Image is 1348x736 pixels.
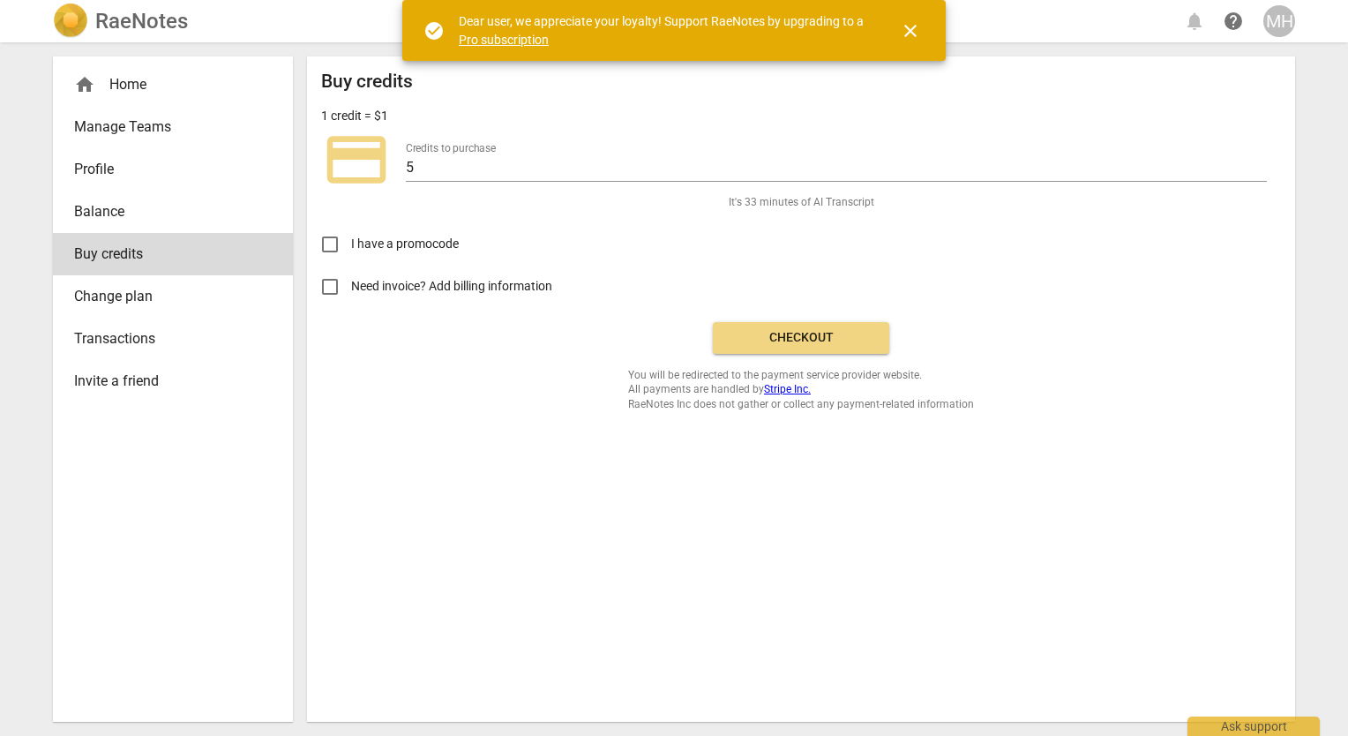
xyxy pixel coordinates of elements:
[74,201,258,222] span: Balance
[321,107,388,125] p: 1 credit = $1
[53,148,293,191] a: Profile
[321,124,392,195] span: credit_card
[406,143,496,154] label: Credits to purchase
[351,235,459,253] span: I have a promocode
[321,71,413,93] h2: Buy credits
[53,233,293,275] a: Buy credits
[74,74,258,95] div: Home
[459,12,868,49] div: Dear user, we appreciate your loyalty! Support RaeNotes by upgrading to a
[628,368,974,412] span: You will be redirected to the payment service provider website. All payments are handled by RaeNo...
[53,275,293,318] a: Change plan
[889,10,932,52] button: Close
[53,4,188,39] a: LogoRaeNotes
[95,9,188,34] h2: RaeNotes
[1187,717,1320,736] div: Ask support
[729,195,874,210] span: It's 33 minutes of AI Transcript
[53,4,88,39] img: Logo
[74,116,258,138] span: Manage Teams
[1263,5,1295,37] button: MH
[459,33,549,47] a: Pro subscription
[1223,11,1244,32] span: help
[764,383,811,395] a: Stripe Inc.
[74,286,258,307] span: Change plan
[53,64,293,106] div: Home
[1217,5,1249,37] a: Help
[351,277,555,296] span: Need invoice? Add billing information
[74,159,258,180] span: Profile
[900,20,921,41] span: close
[74,371,258,392] span: Invite a friend
[74,244,258,265] span: Buy credits
[53,106,293,148] a: Manage Teams
[74,328,258,349] span: Transactions
[727,329,875,347] span: Checkout
[423,20,445,41] span: check_circle
[74,74,95,95] span: home
[53,191,293,233] a: Balance
[53,360,293,402] a: Invite a friend
[713,322,889,354] button: Checkout
[53,318,293,360] a: Transactions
